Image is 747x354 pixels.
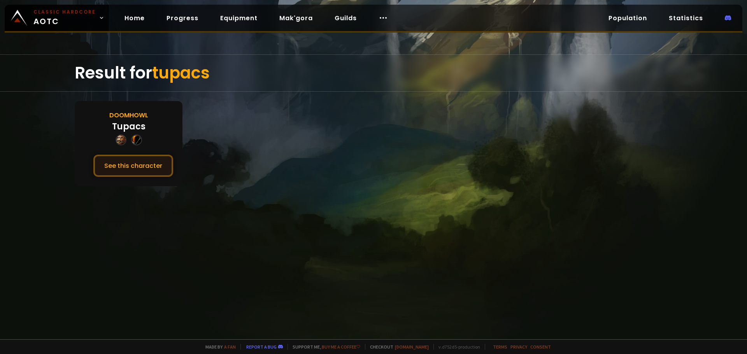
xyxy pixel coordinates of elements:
[365,344,429,350] span: Checkout
[322,344,360,350] a: Buy me a coffee
[433,344,480,350] span: v. d752d5 - production
[75,55,672,91] div: Result for
[152,61,210,84] span: tupacs
[33,9,96,27] span: AOTC
[328,10,363,26] a: Guilds
[224,344,236,350] a: a fan
[93,155,173,177] button: See this character
[273,10,319,26] a: Mak'gora
[160,10,205,26] a: Progress
[246,344,277,350] a: Report a bug
[109,110,148,120] div: Doomhowl
[493,344,507,350] a: Terms
[33,9,96,16] small: Classic Hardcore
[510,344,527,350] a: Privacy
[5,5,109,31] a: Classic HardcoreAOTC
[118,10,151,26] a: Home
[395,344,429,350] a: [DOMAIN_NAME]
[663,10,709,26] a: Statistics
[112,120,146,133] div: Tupacs
[530,344,551,350] a: Consent
[201,344,236,350] span: Made by
[288,344,360,350] span: Support me,
[214,10,264,26] a: Equipment
[602,10,653,26] a: Population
